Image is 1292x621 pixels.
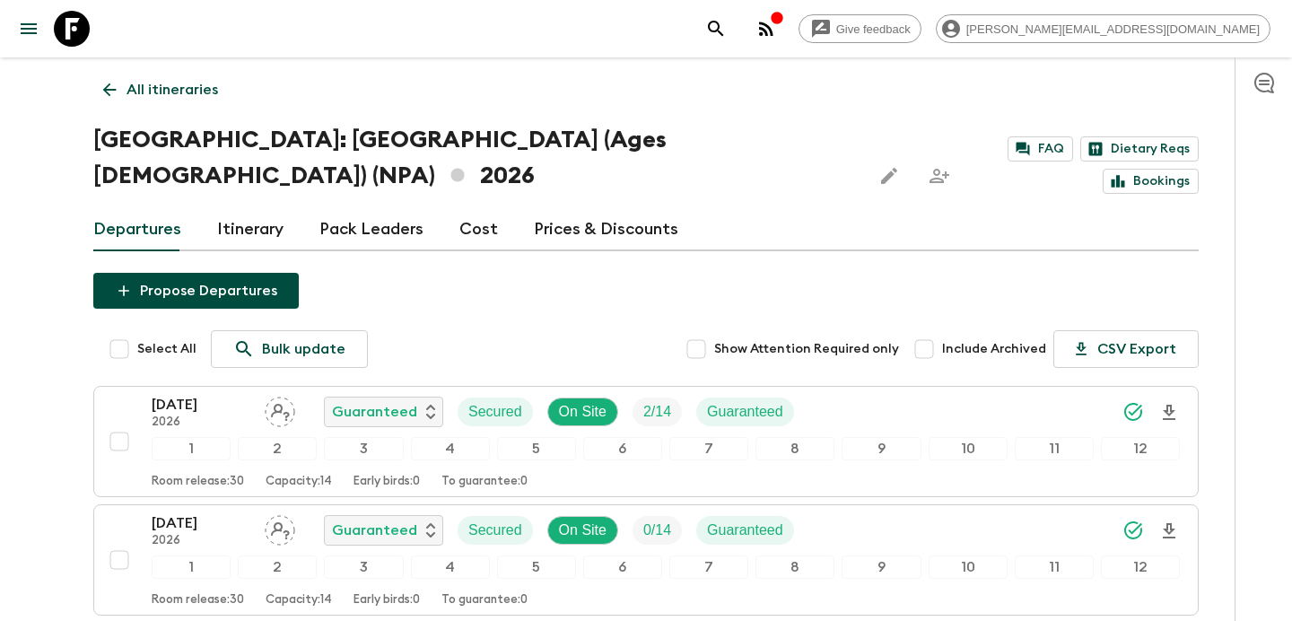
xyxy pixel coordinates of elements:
[459,208,498,251] a: Cost
[559,520,607,541] p: On Site
[755,437,834,460] div: 8
[669,555,748,579] div: 7
[547,398,618,426] div: On Site
[265,402,295,416] span: Assign pack leader
[332,401,417,423] p: Guaranteed
[217,208,284,251] a: Itinerary
[633,398,682,426] div: Trip Fill
[458,516,533,545] div: Secured
[127,79,218,101] p: All itineraries
[324,437,403,460] div: 3
[354,475,420,489] p: Early birds: 0
[643,520,671,541] p: 0 / 14
[11,11,47,47] button: menu
[921,158,957,194] span: Share this itinerary
[1101,437,1180,460] div: 12
[468,520,522,541] p: Secured
[152,593,244,608] p: Room release: 30
[319,208,423,251] a: Pack Leaders
[265,520,295,535] span: Assign pack leader
[755,555,834,579] div: 8
[707,401,783,423] p: Guaranteed
[643,401,671,423] p: 2 / 14
[332,520,417,541] p: Guaranteed
[1122,520,1144,541] svg: Synced Successfully
[497,555,576,579] div: 5
[152,534,250,548] p: 2026
[324,555,403,579] div: 3
[669,437,748,460] div: 7
[93,208,181,251] a: Departures
[93,386,1199,497] button: [DATE]2026Assign pack leaderGuaranteedSecuredOn SiteTrip FillGuaranteed123456789101112Room releas...
[583,437,662,460] div: 6
[826,22,921,36] span: Give feedback
[842,437,921,460] div: 9
[137,340,196,358] span: Select All
[1122,401,1144,423] svg: Synced Successfully
[583,555,662,579] div: 6
[842,555,921,579] div: 9
[929,437,1008,460] div: 10
[1101,555,1180,579] div: 12
[956,22,1270,36] span: [PERSON_NAME][EMAIL_ADDRESS][DOMAIN_NAME]
[871,158,907,194] button: Edit this itinerary
[714,340,899,358] span: Show Attention Required only
[152,415,250,430] p: 2026
[441,593,528,608] p: To guarantee: 0
[93,273,299,309] button: Propose Departures
[152,555,231,579] div: 1
[1015,555,1094,579] div: 11
[1053,330,1199,368] button: CSV Export
[936,14,1270,43] div: [PERSON_NAME][EMAIL_ADDRESS][DOMAIN_NAME]
[152,475,244,489] p: Room release: 30
[152,437,231,460] div: 1
[266,593,332,608] p: Capacity: 14
[266,475,332,489] p: Capacity: 14
[152,394,250,415] p: [DATE]
[929,555,1008,579] div: 10
[441,475,528,489] p: To guarantee: 0
[1158,520,1180,542] svg: Download Onboarding
[93,72,228,108] a: All itineraries
[698,11,734,47] button: search adventures
[152,512,250,534] p: [DATE]
[1103,169,1199,194] a: Bookings
[1158,402,1180,424] svg: Download Onboarding
[354,593,420,608] p: Early birds: 0
[799,14,921,43] a: Give feedback
[534,208,678,251] a: Prices & Discounts
[93,504,1199,616] button: [DATE]2026Assign pack leaderGuaranteedSecuredOn SiteTrip FillGuaranteed123456789101112Room releas...
[93,122,857,194] h1: [GEOGRAPHIC_DATA]: [GEOGRAPHIC_DATA] (Ages [DEMOGRAPHIC_DATA]) (NPA) 2026
[411,555,490,579] div: 4
[458,398,533,426] div: Secured
[633,516,682,545] div: Trip Fill
[547,516,618,545] div: On Site
[1008,136,1073,162] a: FAQ
[707,520,783,541] p: Guaranteed
[468,401,522,423] p: Secured
[942,340,1046,358] span: Include Archived
[238,555,317,579] div: 2
[238,437,317,460] div: 2
[1015,437,1094,460] div: 11
[497,437,576,460] div: 5
[411,437,490,460] div: 4
[262,338,345,360] p: Bulk update
[559,401,607,423] p: On Site
[1080,136,1199,162] a: Dietary Reqs
[211,330,368,368] a: Bulk update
